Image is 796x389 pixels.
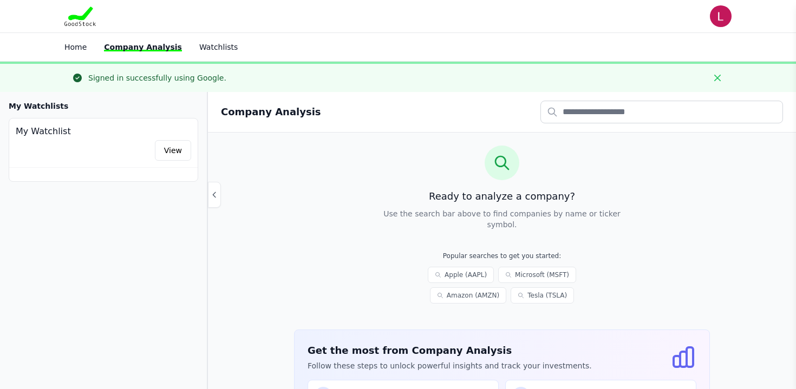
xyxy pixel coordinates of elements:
[308,343,592,358] h3: Get the most from Company Analysis
[709,69,726,87] button: Close
[511,287,574,304] a: Tesla (TSLA)
[498,267,576,283] a: Microsoft (MSFT)
[389,252,615,260] p: Popular searches to get you started:
[710,5,732,27] img: user photo
[430,287,506,304] a: Amazon (AMZN)
[155,140,191,161] a: View
[308,360,592,371] p: Follow these steps to unlock powerful insights and track your investments.
[64,6,96,26] img: Goodstock Logo
[64,43,87,51] a: Home
[428,267,494,283] a: Apple (AAPL)
[88,72,226,83] div: Signed in successfully using Google.
[221,104,321,120] h2: Company Analysis
[199,43,238,51] a: Watchlists
[104,43,182,51] a: Company Analysis
[16,125,191,138] h4: My Watchlist
[9,101,68,111] h3: My Watchlists
[294,189,710,204] h3: Ready to analyze a company?
[381,208,623,230] p: Use the search bar above to find companies by name or ticker symbol.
